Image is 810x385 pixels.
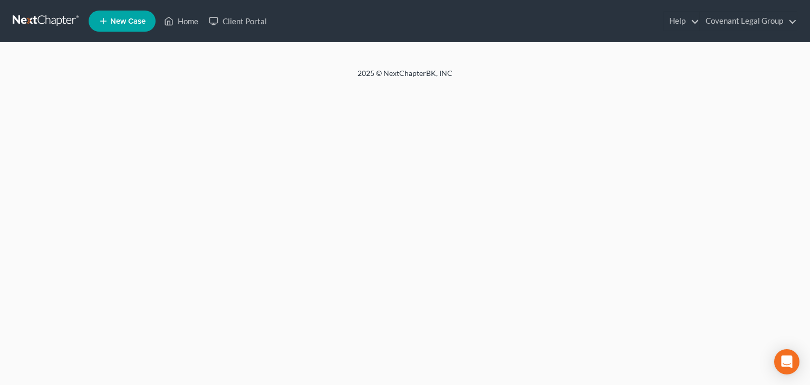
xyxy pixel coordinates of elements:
div: Open Intercom Messenger [774,349,799,374]
a: Covenant Legal Group [700,12,797,31]
new-legal-case-button: New Case [89,11,156,32]
a: Client Portal [204,12,272,31]
div: 2025 © NextChapterBK, INC [104,68,706,87]
a: Home [159,12,204,31]
a: Help [664,12,699,31]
